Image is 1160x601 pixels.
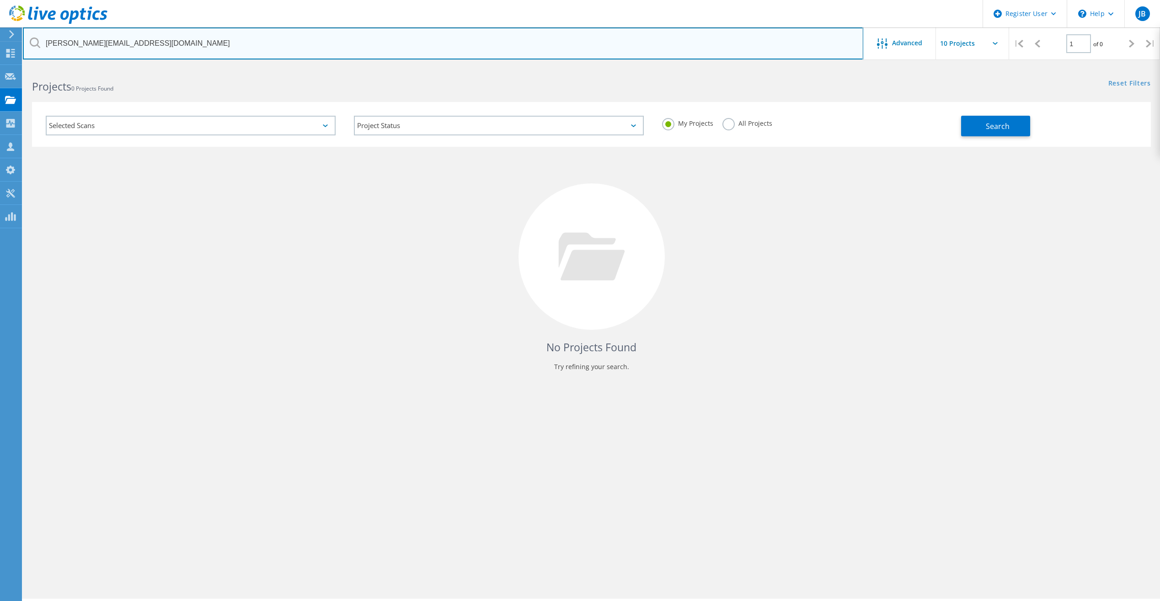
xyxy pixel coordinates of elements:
[1108,80,1151,88] a: Reset Filters
[1093,40,1103,48] span: of 0
[71,85,113,92] span: 0 Projects Found
[892,40,922,46] span: Advanced
[46,116,336,135] div: Selected Scans
[1078,10,1086,18] svg: \n
[722,118,772,127] label: All Projects
[32,79,71,94] b: Projects
[662,118,713,127] label: My Projects
[41,360,1142,374] p: Try refining your search.
[986,121,1010,131] span: Search
[23,27,863,59] input: Search projects by name, owner, ID, company, etc
[41,340,1142,355] h4: No Projects Found
[354,116,644,135] div: Project Status
[961,116,1030,136] button: Search
[1139,10,1146,17] span: JB
[9,19,107,26] a: Live Optics Dashboard
[1009,27,1028,60] div: |
[1141,27,1160,60] div: |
